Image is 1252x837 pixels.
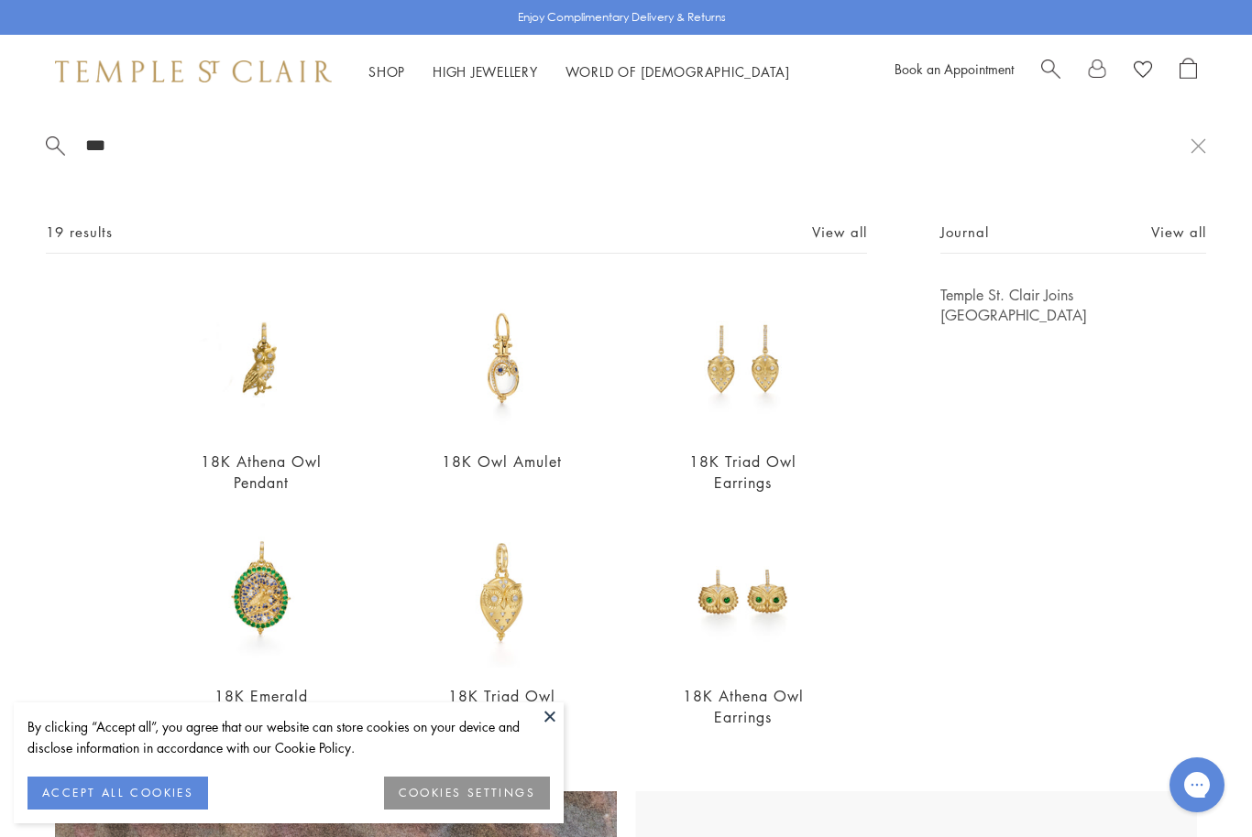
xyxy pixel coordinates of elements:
[55,60,332,82] img: Temple St. Clair
[187,518,336,668] img: 18K Emerald Nocturne Owl Locket
[187,285,336,434] img: 18K Athena Owl Pendant
[442,451,562,472] a: 18K Owl Amulet
[201,451,322,493] a: 18K Athena Owl Pendant
[518,8,726,27] p: Enjoy Complimentary Delivery & Returns
[895,60,1014,78] a: Book an Appointment
[668,518,818,668] img: E36186-OWLTG
[46,221,113,244] span: 19 results
[368,60,790,83] nav: Main navigation
[689,451,796,493] a: 18K Triad Owl Earrings
[27,777,208,810] button: ACCEPT ALL COOKIES
[1180,58,1197,85] a: Open Shopping Bag
[211,686,312,748] a: 18K Emerald Nocturne Owl Locket
[940,221,989,244] span: Journal
[384,777,550,810] button: COOKIES SETTINGS
[368,62,405,81] a: ShopShop
[1134,58,1152,85] a: View Wishlist
[566,62,790,81] a: World of [DEMOGRAPHIC_DATA]World of [DEMOGRAPHIC_DATA]
[1160,751,1234,819] iframe: Gorgias live chat messenger
[428,285,577,434] img: P51611-E11PVOWL
[668,285,818,434] img: 18K Triad Owl Earrings
[27,716,550,758] div: By clicking “Accept all”, you agree that our website can store cookies on your device and disclos...
[940,285,1206,325] a: Temple St. Clair Joins [GEOGRAPHIC_DATA]
[812,222,867,242] a: View all
[1151,222,1206,242] a: View all
[683,686,804,727] a: 18K Athena Owl Earrings
[428,518,577,668] img: P31887-OWLTRIAD
[1041,58,1060,85] a: Search
[433,62,538,81] a: High JewelleryHigh Jewellery
[448,686,555,727] a: 18K Triad Owl Pendant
